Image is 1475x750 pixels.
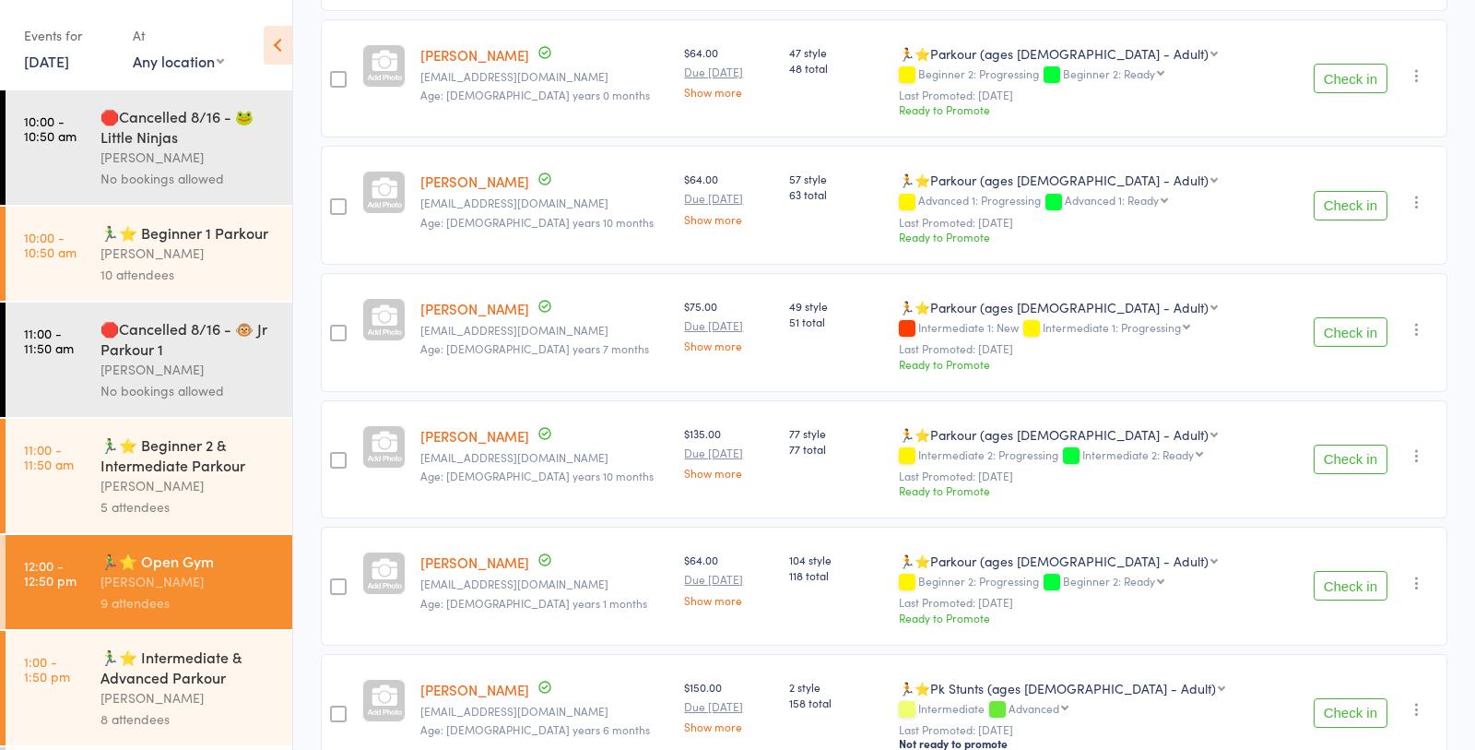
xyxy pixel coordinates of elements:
[24,654,70,684] time: 1:00 - 1:50 pm
[100,496,277,518] div: 5 attendees
[420,45,529,65] a: [PERSON_NAME]
[1314,317,1387,347] button: Check in
[789,695,884,710] span: 158 total
[789,60,884,76] span: 48 total
[1043,321,1181,333] div: Intermediate 1: Progressing
[6,207,292,301] a: 10:00 -10:50 am🏃‍♂️⭐ Beginner 1 Parkour[PERSON_NAME]10 attendees
[899,679,1216,697] div: 🏃⭐Pk Stunts (ages [DEMOGRAPHIC_DATA] - Adult)
[420,340,649,356] span: Age: [DEMOGRAPHIC_DATA] years 7 months
[899,89,1289,101] small: Last Promoted: [DATE]
[684,171,774,224] div: $64.00
[899,171,1209,189] div: 🏃⭐Parkour (ages [DEMOGRAPHIC_DATA] - Adult)
[899,596,1289,609] small: Last Promoted: [DATE]
[100,708,277,730] div: 8 attendees
[6,90,292,205] a: 10:00 -10:50 am🛑Cancelled 8/16 - 🐸 Little Ninjas[PERSON_NAME]No bookings allowed
[789,425,884,441] span: 77 style
[684,213,774,225] a: Show more
[899,101,1289,117] div: Ready to Promote
[789,441,884,457] span: 77 total
[789,552,884,567] span: 104 style
[1314,698,1387,728] button: Check in
[899,216,1289,229] small: Last Promoted: [DATE]
[789,679,884,695] span: 2 style
[100,264,277,285] div: 10 attendees
[1063,575,1155,587] div: Beginner 2: Ready
[24,558,77,588] time: 12:00 - 12:50 pm
[420,553,529,572] a: [PERSON_NAME]
[420,426,529,446] a: [PERSON_NAME]
[100,147,277,168] div: [PERSON_NAME]
[684,319,774,332] small: Due [DATE]
[684,44,774,98] div: $64.00
[789,186,884,202] span: 63 total
[24,230,77,259] time: 10:00 - 10:50 am
[1065,194,1159,206] div: Advanced 1: Ready
[100,551,277,571] div: 🏃‍♂️⭐ Open Gym
[899,194,1289,209] div: Advanced 1: Progressing
[684,467,774,479] a: Show more
[899,321,1289,337] div: Intermediate 1: New
[1314,445,1387,474] button: Check in
[684,552,774,605] div: $64.00
[24,442,74,471] time: 11:00 - 11:50 am
[684,425,774,479] div: $135.00
[899,298,1209,316] div: 🏃⭐Parkour (ages [DEMOGRAPHIC_DATA] - Adult)
[684,446,774,459] small: Due [DATE]
[100,380,277,401] div: No bookings allowed
[1082,448,1194,460] div: Intermediate 2: Ready
[420,705,669,718] small: mdavidn@gmail.com
[684,700,774,713] small: Due [DATE]
[789,567,884,583] span: 118 total
[789,44,884,60] span: 47 style
[100,571,277,592] div: [PERSON_NAME]
[899,482,1289,498] div: Ready to Promote
[420,299,529,318] a: [PERSON_NAME]
[420,70,669,83] small: lmk1411@hotmail.com
[899,67,1289,83] div: Beginner 2: Progressing
[100,106,277,147] div: 🛑Cancelled 8/16 - 🐸 Little Ninjas
[420,87,650,102] span: Age: [DEMOGRAPHIC_DATA] years 0 months
[6,631,292,745] a: 1:00 -1:50 pm🏃‍♂️⭐ Intermediate & Advanced Parkour[PERSON_NAME]8 attendees
[24,20,114,51] div: Events for
[789,314,884,329] span: 51 total
[684,339,774,351] a: Show more
[1314,191,1387,220] button: Check in
[899,342,1289,355] small: Last Promoted: [DATE]
[100,475,277,496] div: [PERSON_NAME]
[899,575,1289,590] div: Beginner 2: Progressing
[1314,64,1387,93] button: Check in
[100,243,277,264] div: [PERSON_NAME]
[684,65,774,78] small: Due [DATE]
[420,721,650,737] span: Age: [DEMOGRAPHIC_DATA] years 6 months
[100,359,277,380] div: [PERSON_NAME]
[100,168,277,189] div: No bookings allowed
[133,51,224,71] div: Any location
[899,702,1289,718] div: Intermediate
[684,298,774,351] div: $75.00
[684,679,774,732] div: $150.00
[1314,571,1387,601] button: Check in
[100,687,277,708] div: [PERSON_NAME]
[420,680,529,699] a: [PERSON_NAME]
[420,172,529,191] a: [PERSON_NAME]
[899,610,1289,625] div: Ready to Promote
[100,647,277,687] div: 🏃‍♂️⭐ Intermediate & Advanced Parkour
[789,171,884,186] span: 57 style
[100,592,277,613] div: 9 attendees
[899,470,1289,482] small: Last Promoted: [DATE]
[684,720,774,732] a: Show more
[420,595,647,611] span: Age: [DEMOGRAPHIC_DATA] years 1 months
[6,419,292,533] a: 11:00 -11:50 am🏃‍♂️⭐ Beginner 2 & Intermediate Parkour[PERSON_NAME]5 attendees
[899,448,1289,464] div: Intermediate 2: Progressing
[684,573,774,586] small: Due [DATE]
[420,324,669,337] small: elka@elkavera.com
[1009,702,1059,714] div: Advanced
[899,552,1209,570] div: 🏃⭐Parkour (ages [DEMOGRAPHIC_DATA] - Adult)
[899,229,1289,244] div: Ready to Promote
[899,44,1209,63] div: 🏃⭐Parkour (ages [DEMOGRAPHIC_DATA] - Adult)
[420,196,669,209] small: lmk1411@hotmail.com
[899,356,1289,372] div: Ready to Promote
[100,435,277,475] div: 🏃‍♂️⭐ Beginner 2 & Intermediate Parkour
[133,20,224,51] div: At
[684,594,774,606] a: Show more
